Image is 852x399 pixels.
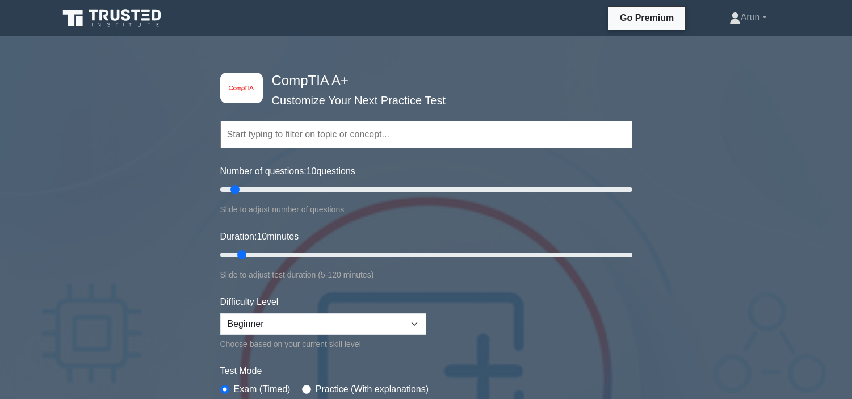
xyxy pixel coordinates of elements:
h4: CompTIA A+ [267,73,577,89]
label: Difficulty Level [220,295,279,309]
span: 10 [257,232,267,241]
a: Arun [702,6,794,29]
label: Duration: minutes [220,230,299,243]
div: Slide to adjust test duration (5-120 minutes) [220,268,632,282]
input: Start typing to filter on topic or concept... [220,121,632,148]
a: Go Premium [613,11,681,25]
div: Choose based on your current skill level [220,337,426,351]
div: Slide to adjust number of questions [220,203,632,216]
span: 10 [307,166,317,176]
label: Number of questions: questions [220,165,355,178]
label: Practice (With explanations) [316,383,429,396]
label: Exam (Timed) [234,383,291,396]
label: Test Mode [220,364,632,378]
